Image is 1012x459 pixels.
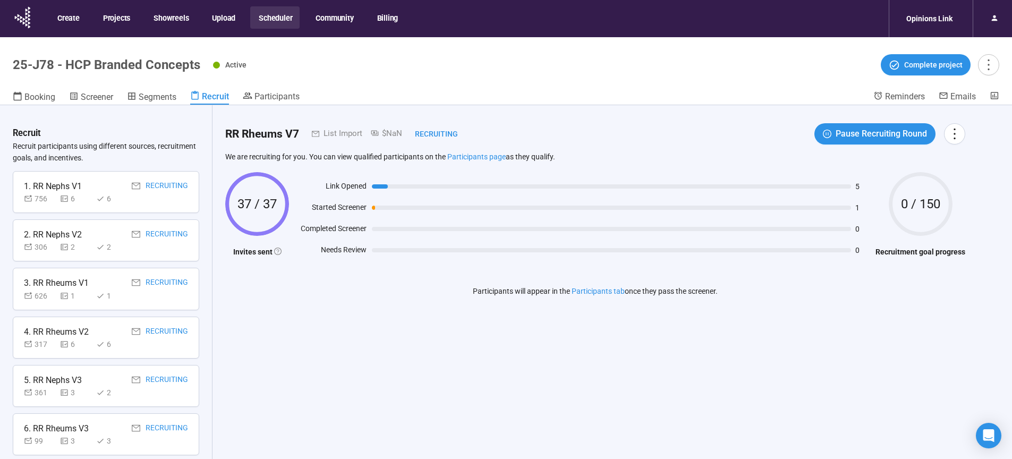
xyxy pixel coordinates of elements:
span: mail [132,182,140,190]
div: 99 [24,435,56,447]
button: Complete project [881,54,971,75]
div: Link Opened [294,180,367,196]
div: Recruiting [146,180,188,193]
button: Community [307,6,361,29]
h4: Recruitment goal progress [875,246,965,258]
div: 6 [96,338,128,350]
div: Recruiting [146,228,188,241]
a: Reminders [873,91,925,104]
div: 1 [96,290,128,302]
div: 1. RR Nephs V1 [24,180,82,193]
span: Participants [254,91,300,101]
div: 361 [24,387,56,398]
div: 306 [24,241,56,253]
button: Projects [95,6,138,29]
span: 1 [855,204,870,211]
h3: Recruit [13,126,41,140]
div: Started Screener [294,201,367,217]
div: Recruiting [402,128,458,140]
button: Upload [203,6,243,29]
a: Booking [13,91,55,105]
div: 3 [96,435,128,447]
button: Create [49,6,87,29]
div: 2 [96,387,128,398]
div: Needs Review [294,244,367,260]
button: Scheduler [250,6,300,29]
span: mail [132,376,140,384]
div: Opinions Link [900,8,959,29]
div: Recruiting [146,325,188,338]
div: 626 [24,290,56,302]
button: more [978,54,999,75]
a: Participants tab [572,287,625,295]
span: Complete project [904,59,963,71]
a: Participants [243,91,300,104]
span: Emails [950,91,976,101]
p: We are recruiting for you. You can view qualified participants on the as they qualify. [225,152,965,161]
span: question-circle [274,248,282,255]
button: Billing [369,6,406,29]
div: 756 [24,193,56,205]
div: List Import [319,127,362,140]
button: more [944,123,965,144]
div: 6. RR Rheums V3 [24,422,89,435]
div: Open Intercom Messenger [976,423,1001,448]
span: Reminders [885,91,925,101]
div: 6 [96,193,128,205]
a: Segments [127,91,176,105]
span: Recruit [202,91,229,101]
h4: Invites sent [225,246,289,258]
span: more [947,126,962,141]
a: Emails [939,91,976,104]
span: Booking [24,92,55,102]
span: mail [132,230,140,239]
div: 3. RR Rheums V1 [24,276,89,290]
div: 2 [60,241,92,253]
div: 2 [96,241,128,253]
div: 6 [60,193,92,205]
a: Participants page [447,152,506,161]
div: $NaN [362,127,402,140]
div: 317 [24,338,56,350]
button: pause-circlePause Recruiting Round [814,123,936,144]
span: Active [225,61,246,69]
a: Recruit [190,91,229,105]
span: mail [132,327,140,336]
div: 3 [60,387,92,398]
div: Recruiting [146,373,188,387]
div: 1 [60,290,92,302]
span: 0 / 150 [889,198,953,210]
div: Recruiting [146,422,188,435]
span: Pause Recruiting Round [836,127,927,140]
div: 3 [60,435,92,447]
h2: RR Rheums V7 [225,125,299,143]
span: mail [132,278,140,287]
span: mail [299,130,319,138]
div: 4. RR Rheums V2 [24,325,89,338]
span: mail [132,424,140,432]
span: more [981,57,996,72]
span: 0 [855,246,870,254]
span: Segments [139,92,176,102]
button: Showreels [145,6,196,29]
span: 5 [855,183,870,190]
span: Screener [81,92,113,102]
span: pause-circle [823,130,831,138]
span: 0 [855,225,870,233]
span: 37 / 37 [225,198,289,210]
div: 2. RR Nephs V2 [24,228,82,241]
a: Screener [69,91,113,105]
h1: 25-J78 - HCP Branded Concepts [13,57,200,72]
div: 5. RR Nephs V3 [24,373,82,387]
div: Completed Screener [294,223,367,239]
p: Participants will appear in the once they pass the screener. [473,285,718,297]
div: Recruiting [146,276,188,290]
div: 6 [60,338,92,350]
p: Recruit participants using different sources, recruitment goals, and incentives. [13,140,199,164]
